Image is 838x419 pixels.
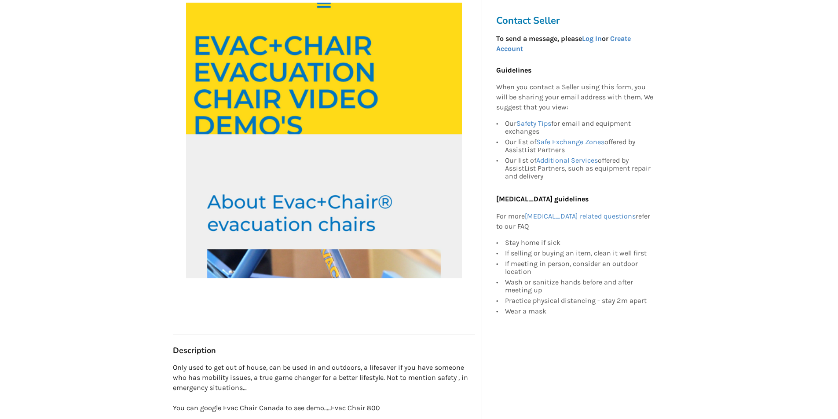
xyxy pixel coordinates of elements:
div: Our list of offered by AssistList Partners [505,137,654,155]
p: For more refer to our FAQ [496,211,654,232]
h3: Contact Seller [496,15,658,27]
img: evac chair 800 , power chair, ascends and descends-stairlift-mobility-coquitlam-assistlist-listing [186,3,462,278]
div: Wash or sanitize hands before and after meeting up [505,277,654,295]
div: Practice physical distancing - stay 2m apart [505,295,654,306]
div: If selling or buying an item, clean it well first [505,248,654,259]
div: Wear a mask [505,306,654,315]
a: Log In [582,34,602,43]
a: Safety Tips [516,119,551,128]
a: [MEDICAL_DATA] related questions [525,212,636,220]
a: Safe Exchange Zones [536,138,604,146]
b: [MEDICAL_DATA] guidelines [496,195,589,203]
div: Our list of offered by AssistList Partners, such as equipment repair and delivery [505,155,654,180]
p: When you contact a Seller using this form, you will be sharing your email address with them. We s... [496,83,654,113]
p: Only used to get out of house, can be used in and outdoors, a lifesaver if you have someone who h... [173,363,475,413]
a: Additional Services [536,156,598,164]
b: Guidelines [496,66,531,74]
strong: To send a message, please or [496,34,631,53]
div: Our for email and equipment exchanges [505,120,654,137]
h3: Description [173,346,475,356]
div: If meeting in person, consider an outdoor location [505,259,654,277]
div: Stay home if sick [505,239,654,248]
